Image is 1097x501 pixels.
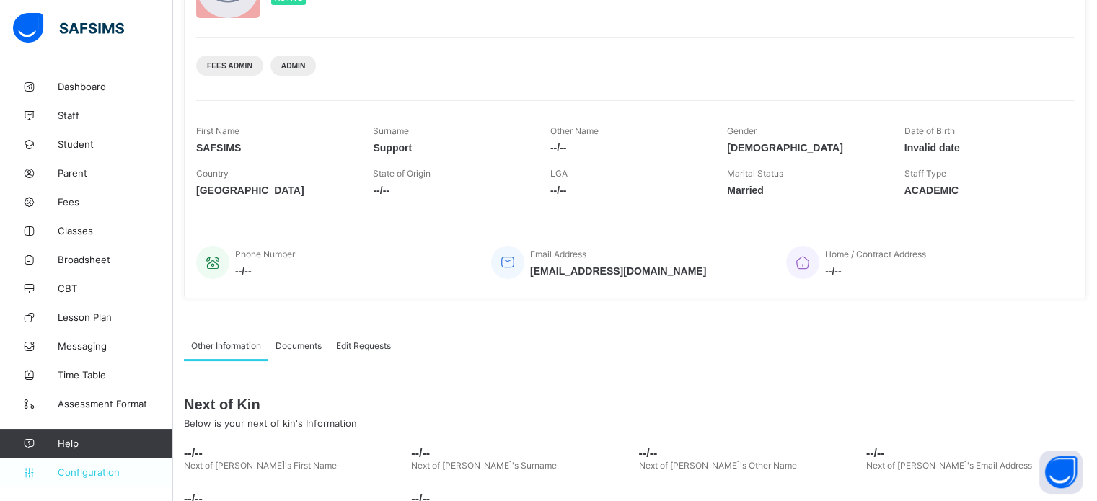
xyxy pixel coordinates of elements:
span: ACADEMIC [904,185,1059,196]
span: Next of [PERSON_NAME]'s Other Name [639,460,797,471]
span: Messaging [58,340,173,352]
span: Email Address [530,249,586,260]
span: Staff [58,110,173,121]
span: Edit Requests [336,340,391,351]
span: --/-- [235,265,295,277]
span: Staff Type [904,168,946,179]
span: Fees [58,196,173,208]
span: Student [58,138,173,150]
span: First Name [196,125,239,136]
span: Other Information [191,340,261,351]
span: Country [196,168,229,179]
span: --/-- [550,142,705,154]
span: Next of Kin [184,396,1086,413]
span: Fees Admin [207,62,252,70]
span: Lesson Plan [58,311,173,323]
span: Help [58,438,172,449]
span: Parent [58,167,173,179]
span: CBT [58,283,173,294]
span: Surname [373,125,409,136]
span: --/-- [550,185,705,196]
span: Phone Number [235,249,295,260]
span: Next of [PERSON_NAME]'s Surname [411,460,557,471]
span: Admin [281,62,306,70]
span: --/-- [825,265,926,277]
span: Below is your next of kin's Information [184,417,357,429]
span: Dashboard [58,81,173,92]
span: --/-- [373,185,528,196]
span: Home / Contract Address [825,249,926,260]
span: --/-- [411,447,631,460]
span: Documents [276,340,322,351]
span: Married [727,185,882,196]
span: [EMAIL_ADDRESS][DOMAIN_NAME] [530,265,706,277]
span: SAFSIMS [196,142,351,154]
span: Next of [PERSON_NAME]'s Email Address [866,460,1032,471]
button: Open asap [1039,451,1083,494]
span: Configuration [58,466,172,478]
span: --/-- [866,447,1086,460]
span: Next of [PERSON_NAME]'s First Name [184,460,337,471]
span: Invalid date [904,142,1059,154]
span: Marital Status [727,168,783,179]
span: --/-- [639,447,859,460]
span: Broadsheet [58,254,173,265]
span: Date of Birth [904,125,955,136]
span: Other Name [550,125,599,136]
span: Classes [58,225,173,236]
span: --/-- [184,447,404,460]
span: State of Origin [373,168,431,179]
span: [GEOGRAPHIC_DATA] [196,185,351,196]
span: Support [373,142,528,154]
span: LGA [550,168,568,179]
span: Gender [727,125,757,136]
span: [DEMOGRAPHIC_DATA] [727,142,882,154]
span: Assessment Format [58,398,173,409]
img: safsims [13,13,124,43]
span: Time Table [58,369,173,381]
